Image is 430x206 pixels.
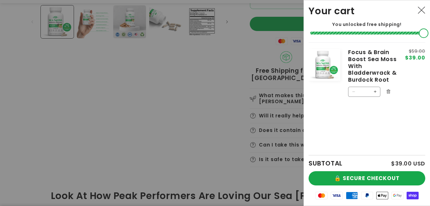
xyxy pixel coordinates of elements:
span: $39.00 [405,55,425,60]
h2: SUBTOTAL [309,160,342,166]
button: Remove Focus & Brain Boost Sea Moss With Bladderwrack & Burdock Root [384,87,393,96]
button: Close [415,3,428,17]
a: Focus & Brain Boost Sea Moss With Bladderwrack & Burdock Root [348,49,397,83]
h2: Your cart [309,5,355,17]
s: $59.00 [405,49,425,53]
p: You unlocked free shipping! [309,22,425,27]
p: $39.00 USD [391,161,425,166]
button: 🔒 SECURE CHECKOUT [309,171,425,185]
input: Quantity for Focus &amp; Brain Boost Sea Moss With Bladderwrack &amp; Burdock Root [359,87,370,97]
